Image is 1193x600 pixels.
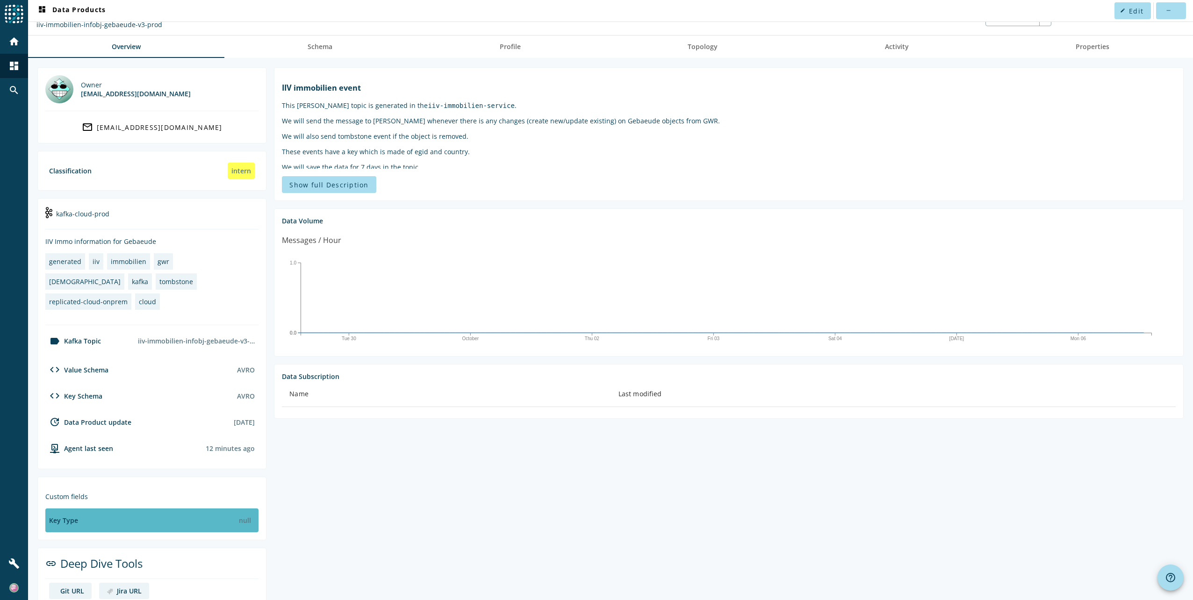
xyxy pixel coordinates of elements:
[36,20,256,29] div: Kafka Topic: iiv-immobilien-infobj-gebaeude-v3-prod
[500,43,521,50] span: Profile
[36,5,106,16] span: Data Products
[8,85,20,96] mat-icon: search
[45,492,259,501] div: Custom fields
[342,336,356,341] text: Tue 30
[828,336,842,341] text: Sat 04
[1114,2,1151,19] button: Edit
[585,336,600,341] text: Thu 02
[49,297,128,306] div: replicated-cloud-onprem
[206,444,255,453] div: Agents typically reports every 15min to 1h
[885,43,909,50] span: Activity
[45,237,259,246] div: IIV Immo information for Gebaeude
[949,336,964,341] text: [DATE]
[708,336,720,341] text: Fri 03
[290,260,296,265] text: 1.0
[9,583,19,593] img: f5bac2d2d9b417f123e455d325cdac8b
[111,257,146,266] div: immobilien
[282,216,1176,225] div: Data Volume
[45,207,52,218] img: kafka-cloud-prod
[237,392,255,400] div: AVRO
[1071,336,1086,341] text: Mon 06
[81,89,191,98] div: [EMAIL_ADDRESS][DOMAIN_NAME]
[1120,8,1125,13] mat-icon: edit
[45,75,73,103] img: DL_302872@mobi.ch
[1165,572,1176,583] mat-icon: help_outline
[282,147,1176,156] p: These events have a key which is made of egid and country.
[49,583,92,599] a: deep dive imageGit URL
[462,336,479,341] text: October
[132,277,148,286] div: kafka
[49,257,81,266] div: generated
[45,416,131,428] div: Data Product update
[139,297,156,306] div: cloud
[282,176,376,193] button: Show full Description
[282,235,341,246] div: Messages / Hour
[282,116,1176,125] p: We will send the message to [PERSON_NAME] whenever there is any changes (create new/update existi...
[60,586,84,595] div: Git URL
[308,43,332,50] span: Schema
[112,43,141,50] span: Overview
[282,83,1176,93] h1: IIV immobilien event
[8,60,20,71] mat-icon: dashboard
[1165,8,1171,13] mat-icon: more_horiz
[33,2,109,19] button: Data Products
[49,336,60,347] mat-icon: label
[235,512,255,529] div: null
[45,119,259,136] a: [EMAIL_ADDRESS][DOMAIN_NAME]
[234,418,255,427] div: [DATE]
[5,5,23,23] img: spoud-logo.svg
[282,132,1176,141] p: We will also send tombstone event if the object is removed.
[1129,7,1143,15] span: Edit
[282,372,1176,381] div: Data Subscription
[1076,43,1109,50] span: Properties
[8,558,20,569] mat-icon: build
[45,556,259,579] div: Deep Dive Tools
[8,36,20,47] mat-icon: home
[45,558,57,569] mat-icon: link
[237,365,255,374] div: AVRO
[45,390,102,401] div: Key Schema
[36,5,48,16] mat-icon: dashboard
[45,443,113,454] div: agent-env-cloud-prod
[428,102,514,109] code: iiv-immobilien-service
[99,583,149,599] a: deep dive imageJira URL
[611,381,1176,407] th: Last modified
[134,333,259,349] div: iiv-immobilien-infobj-gebaeude-v3-prod
[49,516,78,525] div: Key Type
[49,364,60,375] mat-icon: code
[93,257,100,266] div: iiv
[986,8,1039,25] button: Watch
[49,390,60,401] mat-icon: code
[45,336,101,347] div: Kafka Topic
[228,163,255,179] div: intern
[117,586,142,595] div: Jira URL
[290,330,296,336] text: 0.0
[49,277,121,286] div: [DEMOGRAPHIC_DATA]
[282,381,611,407] th: Name
[688,43,718,50] span: Topology
[289,180,368,189] span: Show full Description
[82,121,93,133] mat-icon: mail_outline
[282,101,1176,110] p: This [PERSON_NAME] topic is generated in the .
[49,166,92,175] div: Classification
[158,257,169,266] div: gwr
[107,588,113,595] img: deep dive image
[282,163,1176,171] p: We will save the data for 7 days in the topic.
[49,416,60,428] mat-icon: update
[45,364,108,375] div: Value Schema
[159,277,193,286] div: tombstone
[45,206,259,229] div: kafka-cloud-prod
[81,80,191,89] div: Owner
[97,123,223,132] div: [EMAIL_ADDRESS][DOMAIN_NAME]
